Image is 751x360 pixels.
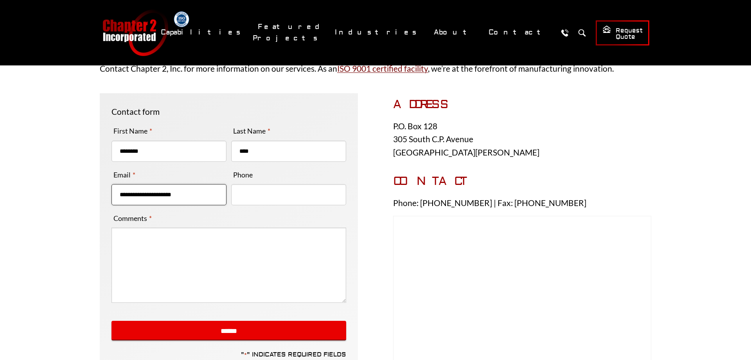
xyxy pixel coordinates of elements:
h3: ADDRESS [393,98,651,112]
a: Capabilities [156,24,249,41]
label: Last Name [231,125,272,137]
a: Featured Projects [253,18,326,47]
a: Contact [483,24,553,41]
span: Request Quote [602,25,643,41]
p: P.O. Box 128 305 South C.P. Avenue [GEOGRAPHIC_DATA][PERSON_NAME] [393,119,651,159]
label: Email [111,168,137,181]
label: First Name [111,125,154,137]
a: ISO 9001 certified facility [337,63,428,73]
h3: CONTACT [393,174,651,188]
label: Comments [111,212,154,224]
p: Phone: [PHONE_NUMBER] | Fax: [PHONE_NUMBER] [393,196,651,210]
p: Contact Chapter 2, Inc. for more information on our services. As an , we’re at the forefront of m... [100,62,651,75]
p: Contact form [111,105,346,118]
a: Call Us [557,25,572,40]
button: Search [575,25,589,40]
a: About [429,24,480,41]
label: Phone [231,168,255,181]
a: Request Quote [596,20,649,45]
p: " " indicates required fields [241,351,346,359]
a: Chapter 2 Incorporated [102,9,168,56]
a: Industries [330,24,425,41]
